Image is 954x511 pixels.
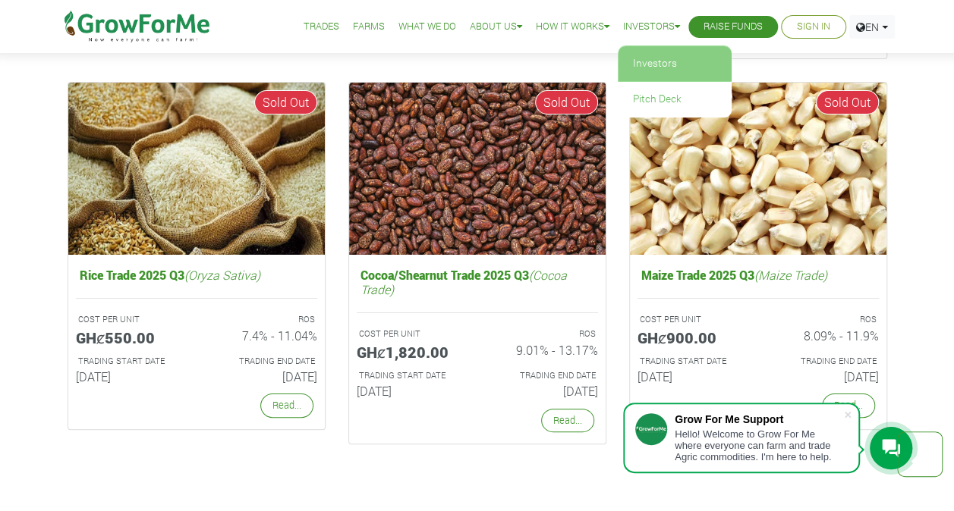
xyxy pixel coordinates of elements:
a: Investors [618,46,732,81]
a: Farms [353,19,385,35]
h5: GHȼ1,820.00 [357,343,466,361]
h5: Rice Trade 2025 Q3 [76,264,317,286]
h5: GHȼ550.00 [76,328,185,346]
h6: [DATE] [357,384,466,398]
i: (Oryza Sativa) [184,267,260,283]
p: COST PER UNIT [359,328,464,340]
h6: [DATE] [638,369,747,384]
span: Sold Out [535,90,598,114]
h6: 7.4% - 11.04% [208,328,317,343]
h6: [DATE] [770,369,879,384]
h6: [DATE] [489,384,598,398]
a: How it Works [536,19,609,35]
span: Sold Out [254,90,317,114]
p: COST PER UNIT [78,313,183,326]
h6: 9.01% - 13.17% [489,343,598,357]
a: EN [849,15,895,39]
a: Investors [623,19,680,35]
p: COST PER UNIT [640,313,745,326]
p: Estimated Trading Start Date [640,355,745,368]
p: ROS [772,313,877,326]
div: Grow For Me Support [675,413,843,425]
img: growforme image [630,83,886,255]
div: Hello! Welcome to Grow For Me where everyone can farm and trade Agric commodities. I'm here to help. [675,428,843,462]
a: Raise Funds [704,19,763,35]
i: (Maize Trade) [754,267,827,283]
h6: 8.09% - 11.9% [770,328,879,343]
span: Sold Out [816,90,879,114]
a: Read... [822,393,875,417]
h5: Maize Trade 2025 Q3 [638,264,879,286]
h6: [DATE] [208,369,317,384]
a: Pitch Deck [618,82,732,117]
a: What We Do [398,19,456,35]
p: Estimated Trading End Date [210,355,315,368]
p: Estimated Trading Start Date [359,369,464,382]
a: Read... [541,409,594,432]
a: About Us [470,19,522,35]
p: ROS [210,313,315,326]
a: Sign In [797,19,830,35]
h6: [DATE] [76,369,185,384]
img: growforme image [349,83,606,255]
p: Estimated Trading End Date [491,369,596,382]
p: Estimated Trading Start Date [78,355,183,368]
h5: GHȼ900.00 [638,328,747,346]
img: growforme image [68,83,325,255]
a: Read... [260,393,313,417]
a: Trades [304,19,339,35]
p: Estimated Trading End Date [772,355,877,368]
i: (Cocoa Trade) [361,267,567,297]
p: ROS [491,328,596,340]
h5: Cocoa/Shearnut Trade 2025 Q3 [357,264,598,300]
